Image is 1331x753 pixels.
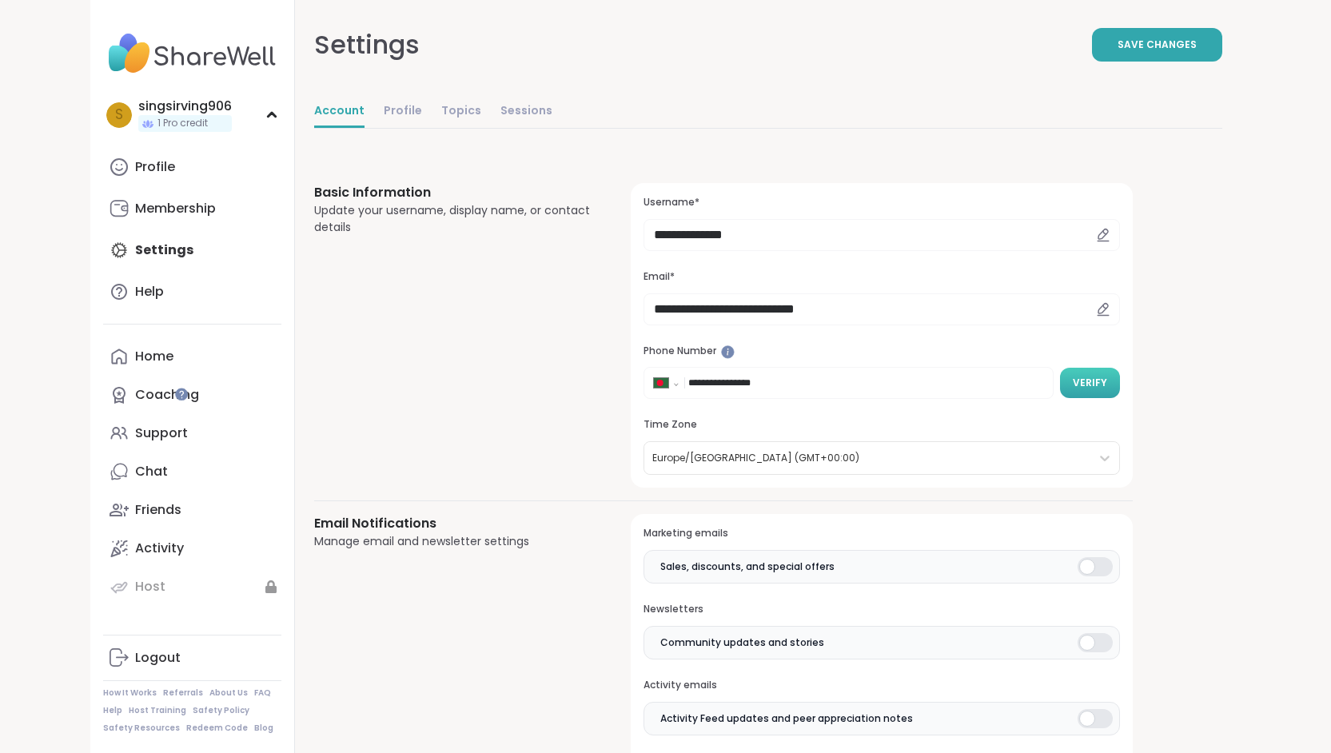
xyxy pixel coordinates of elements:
div: Profile [135,158,175,176]
a: About Us [209,687,248,699]
a: How It Works [103,687,157,699]
h3: Marketing emails [644,527,1119,540]
div: Settings [314,26,420,64]
h3: Time Zone [644,418,1119,432]
div: Manage email and newsletter settings [314,533,593,550]
h3: Basic Information [314,183,593,202]
a: Chat [103,452,281,491]
div: Friends [135,501,181,519]
span: Verify [1073,376,1107,390]
button: Verify [1060,368,1120,398]
button: Save Changes [1092,28,1222,62]
div: singsirving906 [138,98,232,115]
h3: Email* [644,270,1119,284]
div: Support [135,424,188,442]
a: Help [103,705,122,716]
a: Coaching [103,376,281,414]
h3: Activity emails [644,679,1119,692]
a: Support [103,414,281,452]
img: ShareWell Nav Logo [103,26,281,82]
a: Sessions [500,96,552,128]
a: Friends [103,491,281,529]
div: Home [135,348,173,365]
a: Host [103,568,281,606]
h3: Email Notifications [314,514,593,533]
div: Logout [135,649,181,667]
div: Activity [135,540,184,557]
div: Update your username, display name, or contact details [314,202,593,236]
iframe: Spotlight [721,345,735,359]
h3: Phone Number [644,345,1119,358]
span: Activity Feed updates and peer appreciation notes [660,711,913,726]
a: Safety Resources [103,723,180,734]
a: Membership [103,189,281,228]
span: Community updates and stories [660,635,824,650]
div: Coaching [135,386,199,404]
h3: Username* [644,196,1119,209]
a: Logout [103,639,281,677]
span: Sales, discounts, and special offers [660,560,835,574]
a: FAQ [254,687,271,699]
span: Save Changes [1118,38,1197,52]
div: Help [135,283,164,301]
span: 1 Pro credit [157,117,208,130]
h3: Newsletters [644,603,1119,616]
a: Profile [103,148,281,186]
div: Membership [135,200,216,217]
a: Account [314,96,365,128]
span: s [115,105,123,125]
a: Activity [103,529,281,568]
a: Safety Policy [193,705,249,716]
a: Referrals [163,687,203,699]
a: Home [103,337,281,376]
a: Topics [441,96,481,128]
a: Help [103,273,281,311]
a: Redeem Code [186,723,248,734]
a: Profile [384,96,422,128]
div: Host [135,578,165,596]
a: Blog [254,723,273,734]
a: Host Training [129,705,186,716]
div: Chat [135,463,168,480]
iframe: Spotlight [175,388,188,400]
